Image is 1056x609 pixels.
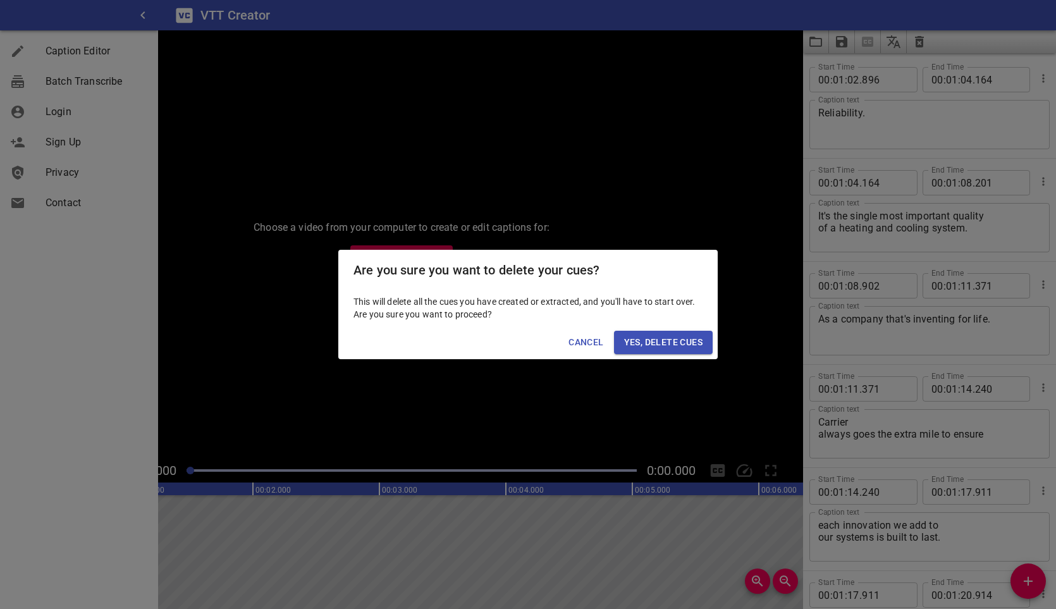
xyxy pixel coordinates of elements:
span: Cancel [568,335,603,350]
span: Yes, Delete Cues [624,335,703,350]
button: Cancel [563,331,608,354]
div: This will delete all the cues you have created or extracted, and you'll have to start over. Are y... [338,290,718,326]
button: Yes, Delete Cues [614,331,713,354]
h2: Are you sure you want to delete your cues? [353,260,703,280]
